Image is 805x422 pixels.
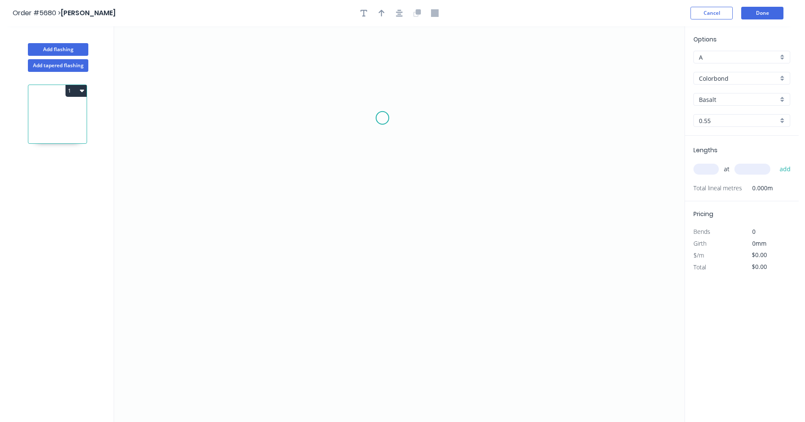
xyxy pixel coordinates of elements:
span: 0 [752,227,756,236]
span: Options [693,35,717,44]
input: Price level [699,53,778,62]
button: add [775,162,795,176]
input: Thickness [699,116,778,125]
button: Cancel [690,7,733,19]
span: 0mm [752,239,767,247]
button: Add tapered flashing [28,59,88,72]
span: Lengths [693,146,718,154]
button: 1 [65,85,87,97]
span: Total lineal metres [693,182,742,194]
span: Bends [693,227,710,236]
input: Colour [699,95,778,104]
button: Add flashing [28,43,88,56]
input: Material [699,74,778,83]
span: at [724,163,729,175]
span: Pricing [693,210,713,218]
span: [PERSON_NAME] [61,8,116,18]
span: 0.000m [742,182,773,194]
span: Order #5680 > [13,8,61,18]
span: $/m [693,251,704,259]
svg: 0 [114,26,685,422]
button: Done [741,7,783,19]
span: Girth [693,239,707,247]
span: Total [693,263,706,271]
